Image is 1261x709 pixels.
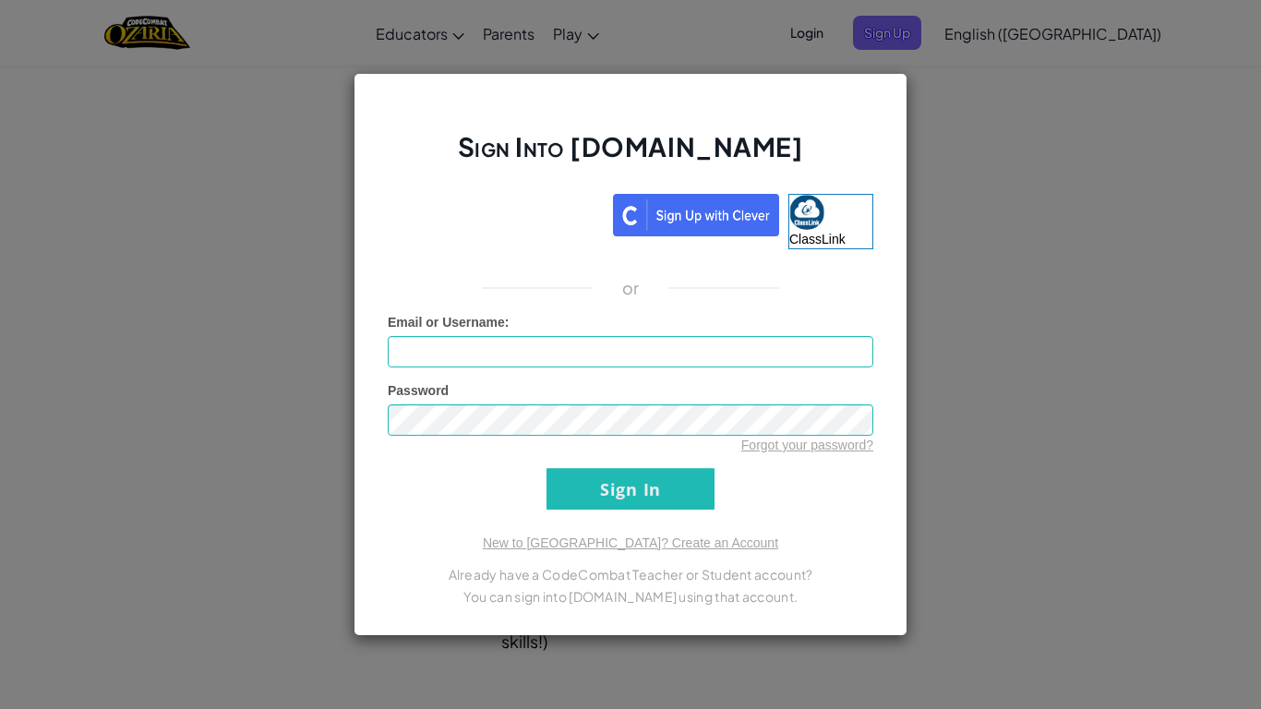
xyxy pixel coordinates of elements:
span: ClassLink [789,232,846,246]
span: Email or Username [388,315,505,330]
input: Sign In [546,468,715,510]
span: Password [388,383,449,398]
img: clever_sso_button@2x.png [613,194,779,236]
img: classlink-logo-small.png [789,195,824,230]
p: Already have a CodeCombat Teacher or Student account? [388,563,873,585]
iframe: Sign in with Google Button [378,192,613,233]
h2: Sign Into [DOMAIN_NAME] [388,129,873,183]
a: New to [GEOGRAPHIC_DATA]? Create an Account [483,535,778,550]
p: You can sign into [DOMAIN_NAME] using that account. [388,585,873,607]
p: or [622,277,640,299]
label: : [388,313,510,331]
a: Forgot your password? [741,438,873,452]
